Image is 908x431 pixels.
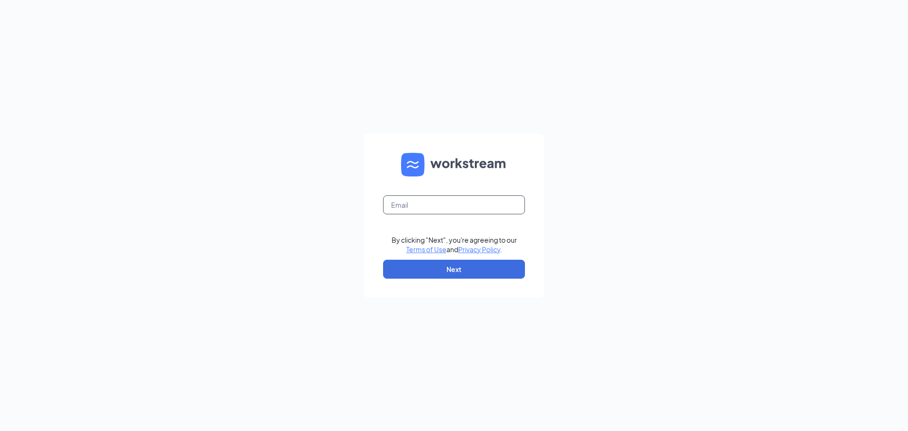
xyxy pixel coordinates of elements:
[383,260,525,279] button: Next
[392,235,517,254] div: By clicking "Next", you're agreeing to our and .
[406,245,446,254] a: Terms of Use
[458,245,500,254] a: Privacy Policy
[383,195,525,214] input: Email
[401,153,507,176] img: WS logo and Workstream text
